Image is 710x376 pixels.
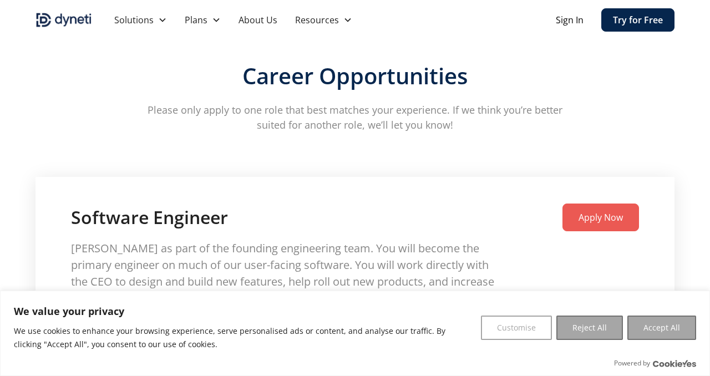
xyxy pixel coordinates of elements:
div: Powered by [614,358,696,369]
img: Dyneti indigo logo [35,11,92,29]
button: Customise [481,316,552,340]
button: Reject All [556,316,623,340]
p: [PERSON_NAME] as part of the founding engineering team. You will become the primary engineer on m... [71,240,497,307]
a: Visit CookieYes website [653,360,696,367]
div: Resources [295,13,339,27]
a: Apply Now [562,204,639,231]
p: We use cookies to enhance your browsing experience, serve personalised ads or content, and analys... [14,324,473,351]
div: Solutions [105,9,176,31]
h3: Career Opportunities [142,63,568,89]
div: Plans [176,9,230,31]
a: home [35,11,92,29]
p: Please only apply to one role that best matches your experience. If we think you’re better suited... [142,103,568,133]
button: Accept All [627,316,696,340]
div: Solutions [114,13,154,27]
a: Sign In [556,13,584,27]
a: Try for Free [601,8,674,32]
div: Plans [185,13,207,27]
h4: Software Engineer [71,206,228,229]
p: We value your privacy [14,304,473,318]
